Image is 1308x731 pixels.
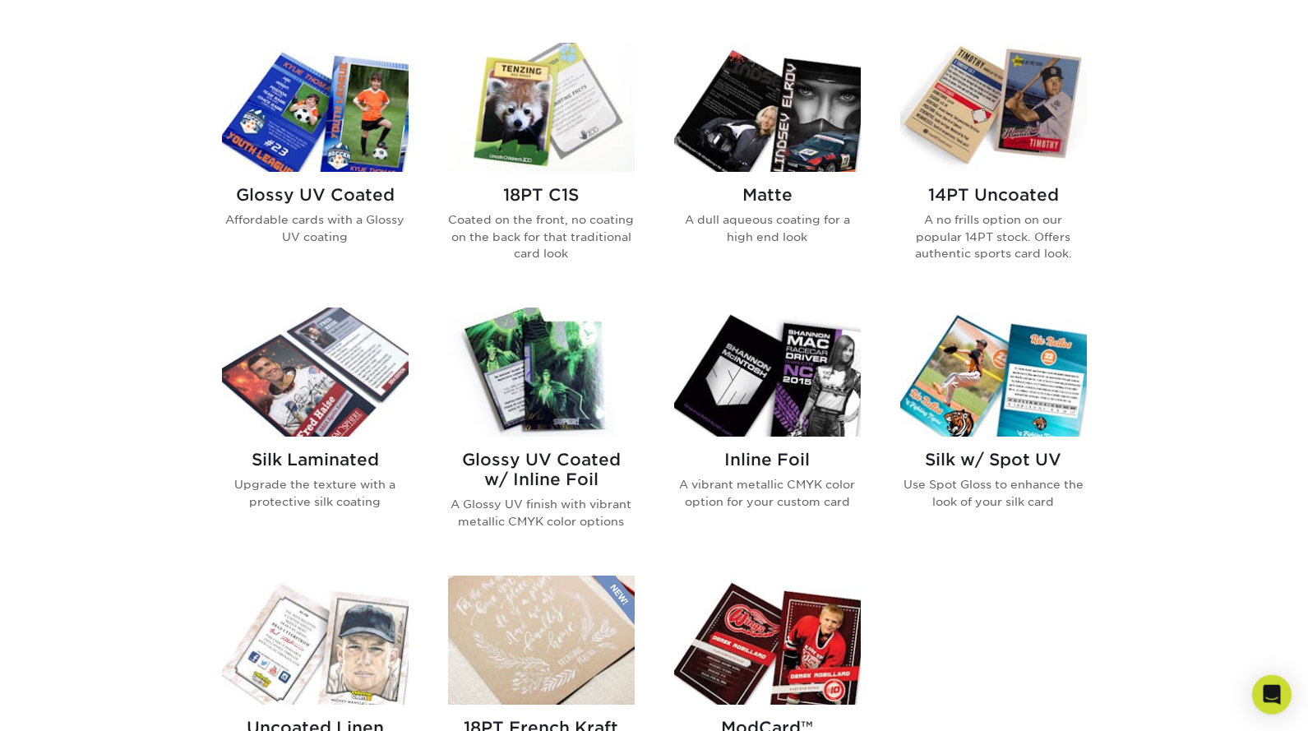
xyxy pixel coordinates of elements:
h2: Silk Laminated [222,450,409,470]
p: A Glossy UV finish with vibrant metallic CMYK color options [448,496,635,530]
a: Inline Foil Trading Cards Inline Foil A vibrant metallic CMYK color option for your custom card [674,308,861,556]
iframe: Google Customer Reviews [4,681,140,725]
img: Uncoated Linen Trading Cards [222,576,409,705]
img: ModCard™ Trading Cards [674,576,861,705]
h2: Silk w/ Spot UV [900,450,1087,470]
img: New Product [594,576,635,625]
a: Matte Trading Cards Matte A dull aqueous coating for a high end look [674,43,861,288]
img: Silk Laminated Trading Cards [222,308,409,437]
p: Upgrade the texture with a protective silk coating [222,476,409,510]
img: Inline Foil Trading Cards [674,308,861,437]
h2: Inline Foil [674,450,861,470]
h2: 14PT Uncoated [900,185,1087,205]
img: Matte Trading Cards [674,43,861,172]
a: Silk w/ Spot UV Trading Cards Silk w/ Spot UV Use Spot Gloss to enhance the look of your silk card [900,308,1087,556]
p: A no frills option on our popular 14PT stock. Offers authentic sports card look. [900,211,1087,261]
a: Glossy UV Coated w/ Inline Foil Trading Cards Glossy UV Coated w/ Inline Foil A Glossy UV finish ... [448,308,635,556]
p: A dull aqueous coating for a high end look [674,211,861,245]
h2: 18PT C1S [448,185,635,205]
p: Use Spot Gloss to enhance the look of your silk card [900,476,1087,510]
img: 18PT C1S Trading Cards [448,43,635,172]
img: 14PT Uncoated Trading Cards [900,43,1087,172]
h2: Glossy UV Coated w/ Inline Foil [448,450,635,489]
a: Silk Laminated Trading Cards Silk Laminated Upgrade the texture with a protective silk coating [222,308,409,556]
p: Affordable cards with a Glossy UV coating [222,211,409,245]
img: Glossy UV Coated w/ Inline Foil Trading Cards [448,308,635,437]
h2: Glossy UV Coated [222,185,409,205]
img: Glossy UV Coated Trading Cards [222,43,409,172]
h2: Matte [674,185,861,205]
p: A vibrant metallic CMYK color option for your custom card [674,476,861,510]
img: Silk w/ Spot UV Trading Cards [900,308,1087,437]
img: 18PT French Kraft Trading Cards [448,576,635,705]
a: Glossy UV Coated Trading Cards Glossy UV Coated Affordable cards with a Glossy UV coating [222,43,409,288]
div: Open Intercom Messenger [1252,675,1292,715]
a: 18PT C1S Trading Cards 18PT C1S Coated on the front, no coating on the back for that traditional ... [448,43,635,288]
a: 14PT Uncoated Trading Cards 14PT Uncoated A no frills option on our popular 14PT stock. Offers au... [900,43,1087,288]
p: Coated on the front, no coating on the back for that traditional card look [448,211,635,261]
